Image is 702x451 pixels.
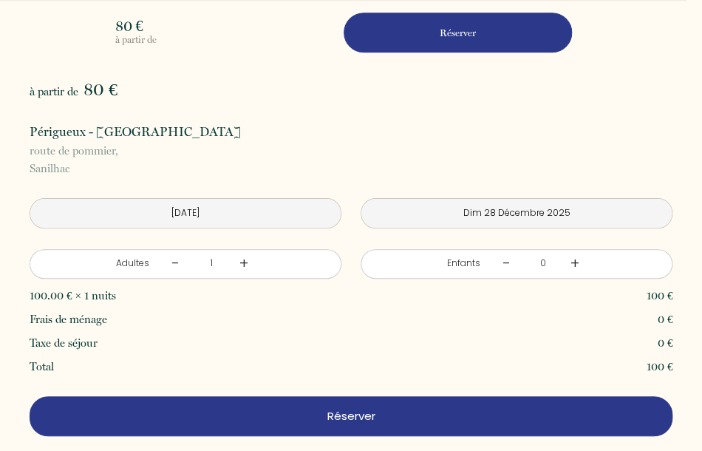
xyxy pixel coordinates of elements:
input: Arrivée [30,199,341,228]
p: 100 € [647,287,673,305]
p: Frais de ménage [30,311,107,328]
p: Total [30,358,54,376]
p: 0 € [658,311,673,328]
p: 0 € [658,334,673,352]
span: 80 € [84,79,117,100]
a: - [171,252,180,275]
p: 100.00 € × 1 nuits [30,287,116,305]
span: route de pommier, [30,142,672,160]
p: Taxe de séjour [30,334,98,352]
input: Départ [361,199,672,228]
p: 100 € [647,358,673,376]
button: Réserver [30,396,672,436]
p: Réserver [35,407,667,425]
p: Réserver [349,26,567,40]
span: à partir de [30,85,78,98]
p: Périgueux - [GEOGRAPHIC_DATA] [30,121,672,142]
a: - [502,252,511,275]
div: Adultes [116,257,149,271]
button: Réserver [344,13,572,52]
div: 0 [529,257,556,271]
p: Sanilhac [30,142,672,177]
p: 80 € [115,18,341,33]
p: à partir de [115,33,341,47]
div: Enfants [447,257,480,271]
a: + [239,252,248,275]
div: 1 [198,257,225,271]
a: + [570,252,579,275]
